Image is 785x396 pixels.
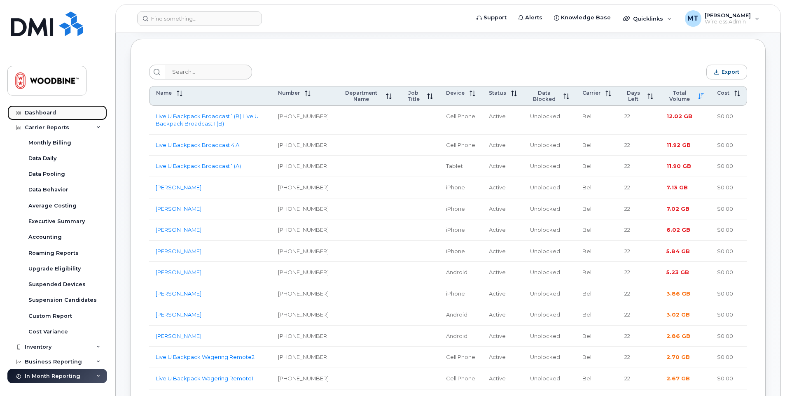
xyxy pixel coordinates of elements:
span: [PERSON_NAME] [705,12,751,19]
td: Cell Phone [439,368,482,389]
span: Number [278,90,300,96]
span: 5.23 GB [666,269,689,275]
td: Active [482,106,523,135]
td: Unblocked [523,241,576,262]
td: Tablet [439,156,482,177]
td: $0.00 [710,368,747,389]
td: [PHONE_NUMBER] [271,241,335,262]
td: Bell [576,156,618,177]
td: Active [482,156,523,177]
span: 7.13 GB [666,184,688,191]
td: [PHONE_NUMBER] [271,347,335,368]
span: Name [156,90,172,96]
span: Job Title [405,90,422,102]
td: [PHONE_NUMBER] [271,198,335,220]
a: Live U Backpack Broadcast 1 (B) Live U Backpack Broadcast 1 (B) [156,113,259,127]
span: Knowledge Base [561,14,611,22]
td: Unblocked [523,135,576,156]
td: 22 [618,347,660,368]
td: Unblocked [523,262,576,283]
td: $0.00 [710,241,747,262]
td: Active [482,177,523,198]
span: Status [489,90,506,96]
td: [PHONE_NUMBER] [271,368,335,389]
td: iPhone [439,283,482,305]
td: Unblocked [523,368,576,389]
td: [PHONE_NUMBER] [271,219,335,241]
td: 22 [618,283,660,305]
td: 22 [618,219,660,241]
td: Unblocked [523,219,576,241]
td: [PHONE_NUMBER] [271,135,335,156]
td: Unblocked [523,177,576,198]
td: $0.00 [710,106,747,135]
td: Unblocked [523,326,576,347]
td: $0.00 [710,219,747,241]
td: [PHONE_NUMBER] [271,106,335,135]
td: Active [482,198,523,220]
td: Unblocked [523,283,576,305]
td: $0.00 [710,198,747,220]
span: Device [446,90,465,96]
a: Knowledge Base [548,9,617,26]
input: Search... [165,65,252,79]
span: Support [484,14,507,22]
a: Support [471,9,512,26]
span: Days Left [624,90,642,102]
td: Android [439,262,482,283]
span: MT [687,14,699,23]
td: $0.00 [710,283,747,305]
td: [PHONE_NUMBER] [271,262,335,283]
span: 7.02 GB [666,205,689,212]
td: Bell [576,283,618,305]
a: [PERSON_NAME] [156,311,201,318]
a: [PERSON_NAME] [156,226,201,233]
a: [PERSON_NAME] [156,333,201,339]
td: iPhone [439,219,482,241]
span: 6.02 GB [666,226,690,233]
td: Android [439,326,482,347]
a: [PERSON_NAME] [156,205,201,212]
span: Cost [717,90,729,96]
td: $0.00 [710,177,747,198]
td: Bell [576,368,618,389]
span: Export [722,69,739,75]
div: Mark Tewkesbury [679,10,765,27]
td: $0.00 [710,304,747,326]
td: Active [482,135,523,156]
td: 22 [618,262,660,283]
td: Active [482,283,523,305]
td: iPhone [439,241,482,262]
td: Bell [576,135,618,156]
span: Quicklinks [633,15,663,22]
td: 22 [618,177,660,198]
td: Active [482,368,523,389]
td: Active [482,326,523,347]
a: [PERSON_NAME] [156,269,201,275]
td: Unblocked [523,106,576,135]
td: Unblocked [523,198,576,220]
a: [PERSON_NAME] [156,248,201,254]
td: $0.00 [710,135,747,156]
a: Live U Backpack Wagering Remote1 [156,375,253,382]
td: Cell Phone [439,347,482,368]
td: Unblocked [523,156,576,177]
input: Find something... [137,11,262,26]
span: 3.02 GB [666,311,690,318]
span: Carrier [582,90,600,96]
td: Unblocked [523,347,576,368]
td: Bell [576,106,618,135]
button: Export [706,65,747,79]
td: Bell [576,326,618,347]
td: Active [482,347,523,368]
td: 22 [618,241,660,262]
td: Active [482,304,523,326]
td: Active [482,241,523,262]
span: Data Blocked [530,90,558,102]
span: 3.86 GB [666,290,690,297]
span: Department Name [342,90,381,102]
a: Live U Backpack Broadcast 4 A [156,142,239,148]
td: Bell [576,241,618,262]
td: Bell [576,219,618,241]
td: [PHONE_NUMBER] [271,177,335,198]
